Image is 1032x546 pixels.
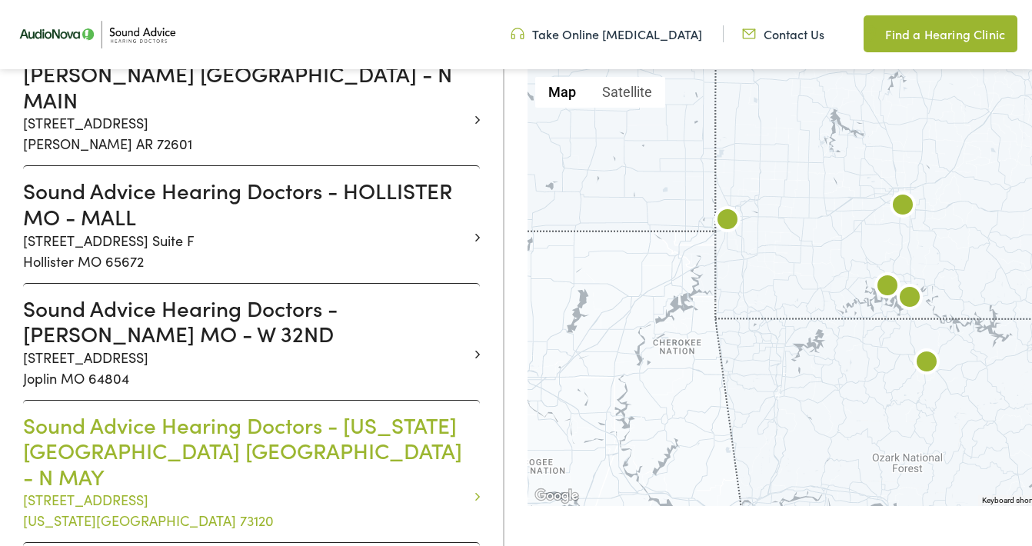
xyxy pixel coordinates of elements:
a: Find a Hearing Clinic [864,15,1017,52]
p: [STREET_ADDRESS] [US_STATE][GEOGRAPHIC_DATA] 73120 [23,489,468,531]
h3: Sound Advice Hearing Doctors - [PERSON_NAME] MO - W 32ND [23,295,468,347]
p: [STREET_ADDRESS] [PERSON_NAME] AR 72601 [23,112,468,154]
img: Icon representing mail communication in a unique green color, indicative of contact or communicat... [742,25,756,42]
a: Contact Us [742,25,824,42]
a: Sound Advice Hearing Doctors - [PERSON_NAME] MO - W 32ND [STREET_ADDRESS]Joplin MO 64804 [23,295,468,388]
a: Sound Advice Hearing Doctors - [US_STATE][GEOGRAPHIC_DATA] [GEOGRAPHIC_DATA] - N MAY [STREET_ADDR... [23,412,468,531]
h3: Sound Advice Hearing Doctors - HOLLISTER MO - MALL [23,178,468,229]
p: [STREET_ADDRESS] Suite F Hollister MO 65672 [23,230,468,271]
h3: Sound Advice Hearing Doctors - [US_STATE][GEOGRAPHIC_DATA] [GEOGRAPHIC_DATA] - N MAY [23,412,468,490]
h3: Sound Advice Hearing Doctors - [PERSON_NAME] [GEOGRAPHIC_DATA] - N MAIN [23,35,468,113]
a: Sound Advice Hearing Doctors - [PERSON_NAME] [GEOGRAPHIC_DATA] - N MAIN [STREET_ADDRESS][PERSON_N... [23,35,468,155]
p: [STREET_ADDRESS] Joplin MO 64804 [23,347,468,388]
img: Headphone icon in a unique green color, suggesting audio-related services or features. [511,25,524,42]
a: Take Online [MEDICAL_DATA] [511,25,702,42]
a: Sound Advice Hearing Doctors - HOLLISTER MO - MALL [STREET_ADDRESS] Suite FHollister MO 65672 [23,178,468,271]
img: Map pin icon in a unique green color, indicating location-related features or services. [864,25,877,43]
